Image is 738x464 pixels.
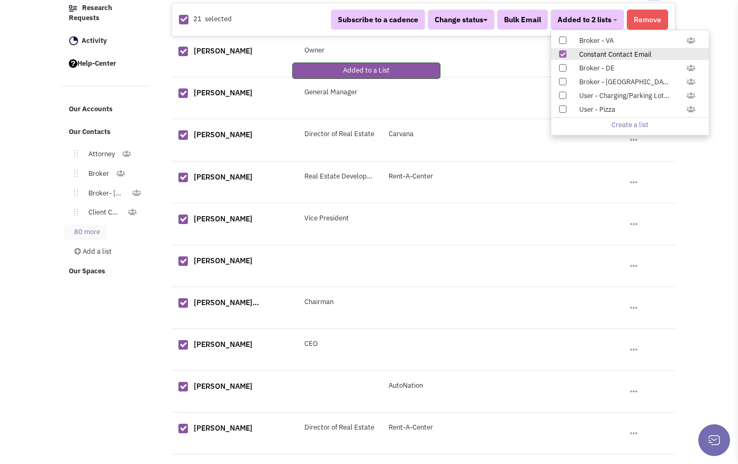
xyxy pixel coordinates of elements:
img: help.png [69,59,77,68]
div: Real Estate Development Manager [298,172,382,182]
a: Broker [78,166,115,182]
div: Broker - [GEOGRAPHIC_DATA] [572,22,677,32]
button: Added to 2 lists [551,10,624,30]
button: Change status [428,10,494,30]
div: Constant Contact Email [572,50,698,60]
label: Broker - DE [551,62,709,74]
div: Broker - [GEOGRAPHIC_DATA] [572,77,677,87]
p: Added to a List [343,66,390,76]
a: [PERSON_NAME]... [194,298,259,307]
div: Rent-A-Center [382,172,508,182]
img: Move.png [69,209,78,216]
div: Carvana [382,129,508,139]
div: Owner [298,46,382,56]
a: [PERSON_NAME] [194,130,253,139]
div: General Manager [298,87,382,97]
a: Create a list [554,120,706,130]
label: User - Charging/Parking Lot Users [551,90,709,101]
span: Our Contacts [69,127,111,136]
a: [PERSON_NAME] [194,340,253,349]
img: Rectangle.png [179,15,188,24]
a: 80 more [64,225,106,240]
a: Client Contact [78,205,127,220]
label: Broker - OH [551,21,709,32]
span: Research Requests [69,3,112,22]
a: Our Accounts [64,100,149,120]
div: Broker - DE [572,64,677,74]
div: Rent-A-Center [382,423,508,433]
a: [PERSON_NAME] [194,256,253,265]
button: Remove [627,10,668,30]
a: Add a list [64,244,147,260]
a: Our Contacts [64,122,149,142]
a: [PERSON_NAME] [194,423,253,433]
a: [PERSON_NAME] [194,46,253,56]
img: Research.png [69,5,77,12]
span: Activity [82,36,107,45]
img: Activity.png [69,36,78,46]
div: User - Pizza [572,105,677,115]
label: User - Pizza [551,103,709,115]
a: Attorney [78,147,121,162]
a: Our Spaces [64,262,149,282]
span: Our Accounts [69,105,113,114]
img: Move.png [69,169,78,177]
button: Bulk Email [497,10,548,30]
div: Chairman [298,297,382,307]
span: Our Spaces [69,266,105,275]
div: User - Charging/Parking Lot Users [572,91,677,101]
span: selected [205,15,232,24]
a: [PERSON_NAME] [194,88,253,97]
label: Broker - VA [551,34,709,46]
a: Activity [64,31,149,51]
div: Director of Real Estate [298,129,382,139]
span: Added to 2 lists [557,15,611,24]
img: Move.png [69,150,78,157]
span: 21 [193,15,202,24]
a: [PERSON_NAME] [194,214,253,224]
a: [PERSON_NAME] [194,172,253,182]
div: CEO [298,339,382,349]
div: Director of Real Estate [298,423,382,433]
label: Broker - NY [551,76,709,87]
img: Move.png [69,189,78,197]
a: Help-Center [64,54,149,74]
div: AutoNation [382,381,508,391]
button: Subscribe to a cadence [331,10,425,30]
div: Vice President [298,213,382,224]
label: Constant Contact Email [551,48,709,60]
div: Broker - VA [572,36,677,46]
a: Broker- [GEOGRAPHIC_DATA] [78,186,131,201]
a: [PERSON_NAME] [194,381,253,391]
